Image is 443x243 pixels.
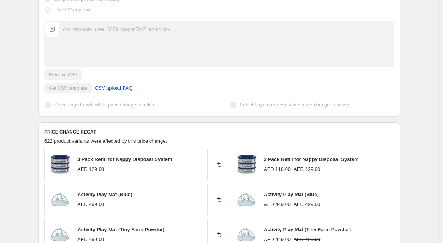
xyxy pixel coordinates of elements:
span: 622 product variants were affected by this price change: [44,138,167,144]
span: AED 449.00 [264,201,291,207]
span: 3 Pack Refill for Nappy Disposal System [77,156,172,162]
span: CSV upload FAQ [95,84,133,92]
div: csv_template_user_3359_mapyr 7to7 promo.csv [63,26,170,33]
span: AED 499.00 [77,201,104,207]
span: Activity Play Mat (Tiny Farm Powder) [264,227,351,232]
span: AED 499.00 [294,237,320,242]
span: Activity Play Mat (Blue) [264,192,319,197]
img: 4153652_80x.jpg [235,188,258,211]
a: CSV upload FAQ [90,82,137,94]
span: AED 116.00 [264,166,291,172]
span: Activity Play Mat (Tiny Farm Powder) [77,227,164,232]
span: Activity Play Mat (Blue) [77,192,132,197]
span: AED 129.00 [294,166,320,172]
img: ANGAR5003-EU-3PackRefillforNappyDisposalSystem-OdourSeal7-LayerTechnology_Germ-FightingFilm_Super... [235,153,258,176]
img: 4153652_80x.jpg [48,188,71,211]
span: Select tags to remove while price change is active [240,102,350,108]
span: AED 499.00 [77,237,104,242]
span: AED 129.00 [77,166,104,172]
h6: PRICE CHANGE RECAP [44,129,394,135]
span: AED 449.00 [264,237,291,242]
img: ANGAR5003-EU-3PackRefillforNappyDisposalSystem-OdourSeal7-LayerTechnology_Germ-FightingFilm_Super... [48,153,71,176]
span: Select tags to add while price change is active [54,102,156,108]
span: AED 499.00 [294,201,320,207]
span: 3 Pack Refill for Nappy Disposal System [264,156,359,162]
span: Use CSV upload [54,7,91,13]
